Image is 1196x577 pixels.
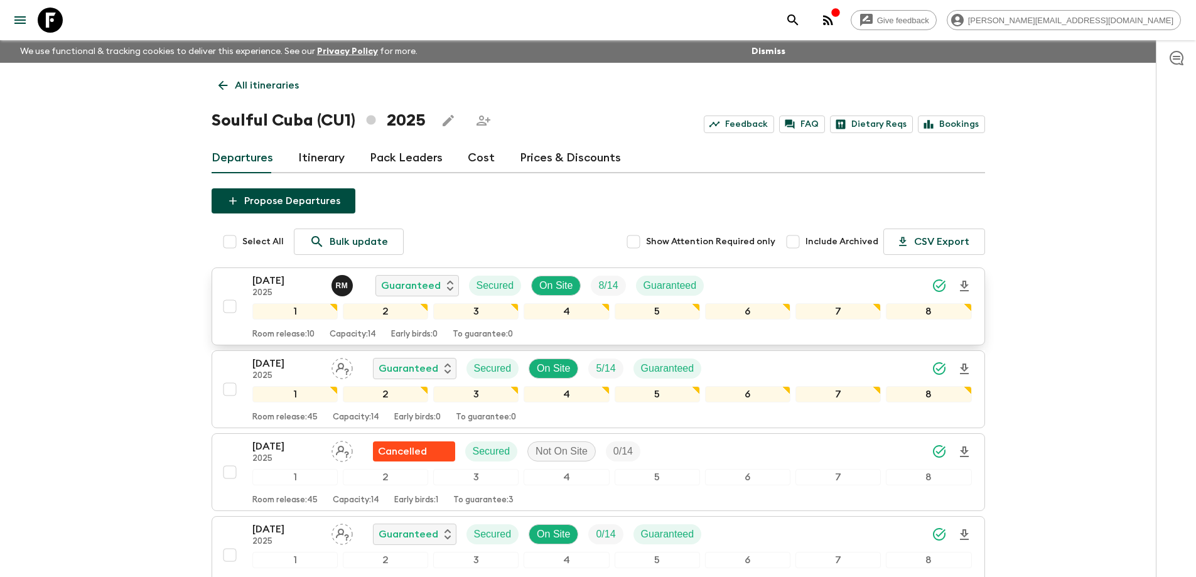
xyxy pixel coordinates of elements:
p: Guaranteed [379,361,438,376]
div: Flash Pack cancellation [373,441,455,461]
h1: Soulful Cuba (CU1) 2025 [212,108,426,133]
p: Secured [473,444,510,459]
div: 1 [252,469,338,485]
span: Share this itinerary [471,108,496,133]
div: 2 [343,386,428,402]
p: On Site [537,527,570,542]
div: 6 [705,552,790,568]
p: Capacity: 14 [330,330,376,340]
div: Secured [469,276,522,296]
svg: Synced Successfully [932,361,947,376]
p: 2025 [252,371,321,381]
p: 5 / 14 [596,361,615,376]
span: Include Archived [805,235,878,248]
button: CSV Export [883,229,985,255]
a: All itineraries [212,73,306,98]
span: Reniel Monzon Jimenez [331,279,355,289]
button: Edit this itinerary [436,108,461,133]
p: [DATE] [252,522,321,537]
a: Bookings [918,116,985,133]
div: Secured [465,441,518,461]
div: 4 [524,552,609,568]
p: Bulk update [330,234,388,249]
svg: Download Onboarding [957,279,972,294]
div: Trip Fill [606,441,640,461]
p: [DATE] [252,356,321,371]
div: On Site [529,524,578,544]
div: 4 [524,469,609,485]
div: 7 [795,386,881,402]
div: 1 [252,303,338,320]
p: Secured [477,278,514,293]
p: Guaranteed [379,527,438,542]
a: FAQ [779,116,825,133]
svg: Download Onboarding [957,445,972,460]
a: Privacy Policy [317,47,378,56]
div: 5 [615,469,700,485]
div: Secured [466,524,519,544]
svg: Synced Successfully [932,278,947,293]
a: Give feedback [851,10,937,30]
div: 5 [615,552,700,568]
div: [PERSON_NAME][EMAIL_ADDRESS][DOMAIN_NAME] [947,10,1181,30]
div: 8 [886,303,971,320]
div: 4 [524,386,609,402]
button: [DATE]2025Reniel Monzon JimenezGuaranteedSecuredOn SiteTrip FillGuaranteed12345678Room release:10... [212,267,985,345]
a: Cost [468,143,495,173]
svg: Synced Successfully [932,444,947,459]
svg: Download Onboarding [957,527,972,542]
p: 0 / 14 [596,527,615,542]
button: menu [8,8,33,33]
span: Assign pack leader [331,527,353,537]
div: Not On Site [527,441,596,461]
p: To guarantee: 3 [453,495,514,505]
p: [DATE] [252,273,321,288]
p: We use functional & tracking cookies to deliver this experience. See our for more. [15,40,423,63]
div: Trip Fill [591,276,625,296]
p: Cancelled [378,444,427,459]
div: 7 [795,469,881,485]
p: On Site [539,278,573,293]
div: 5 [615,386,700,402]
div: 2 [343,552,428,568]
a: Itinerary [298,143,345,173]
p: Secured [474,361,512,376]
div: 3 [433,469,519,485]
svg: Synced Successfully [932,527,947,542]
button: Dismiss [748,43,789,60]
svg: Download Onboarding [957,362,972,377]
div: 5 [615,303,700,320]
span: Show Attention Required only [646,235,775,248]
p: To guarantee: 0 [456,413,516,423]
span: Give feedback [870,16,936,25]
button: search adventures [780,8,805,33]
p: Room release: 45 [252,495,318,505]
p: Guaranteed [641,527,694,542]
div: 8 [886,386,971,402]
div: 1 [252,552,338,568]
p: Guaranteed [641,361,694,376]
p: 2025 [252,537,321,547]
p: To guarantee: 0 [453,330,513,340]
p: [DATE] [252,439,321,454]
p: Capacity: 14 [333,413,379,423]
p: 2025 [252,454,321,464]
p: Not On Site [536,444,588,459]
p: R M [336,281,348,291]
span: Assign pack leader [331,362,353,372]
p: Early birds: 0 [391,330,438,340]
div: 3 [433,552,519,568]
p: On Site [537,361,570,376]
p: 2025 [252,288,321,298]
a: Feedback [704,116,774,133]
div: 6 [705,303,790,320]
div: 6 [705,386,790,402]
p: All itineraries [235,78,299,93]
div: 8 [886,469,971,485]
div: 1 [252,386,338,402]
p: Guaranteed [381,278,441,293]
a: Bulk update [294,229,404,255]
div: 3 [433,386,519,402]
a: Pack Leaders [370,143,443,173]
div: 8 [886,552,971,568]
